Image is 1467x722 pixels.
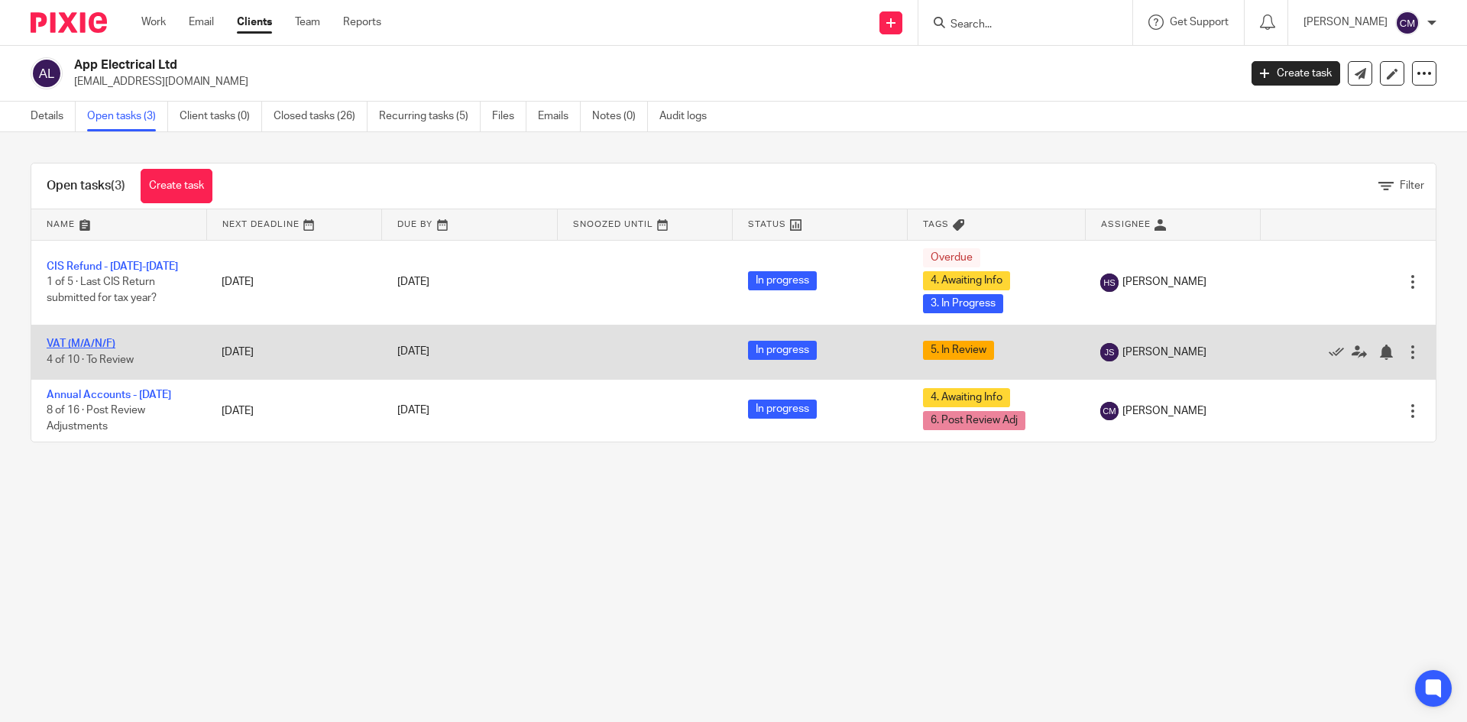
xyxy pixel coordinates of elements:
span: 3. In Progress [923,294,1003,313]
a: Annual Accounts - [DATE] [47,390,171,400]
a: Emails [538,102,581,131]
a: Mark as done [1329,345,1352,360]
span: 6. Post Review Adj [923,411,1025,430]
span: Snoozed Until [573,220,653,228]
span: 4. Awaiting Info [923,388,1010,407]
span: In progress [748,341,817,360]
span: [PERSON_NAME] [1122,345,1206,360]
img: Pixie [31,12,107,33]
span: In progress [748,400,817,419]
a: Details [31,102,76,131]
a: Create task [1252,61,1340,86]
span: (3) [111,180,125,192]
a: Notes (0) [592,102,648,131]
a: VAT (M/A/N/F) [47,338,115,349]
span: 4 of 10 · To Review [47,355,134,365]
a: Closed tasks (26) [274,102,368,131]
a: Client tasks (0) [180,102,262,131]
a: Open tasks (3) [87,102,168,131]
a: Create task [141,169,212,203]
a: Work [141,15,166,30]
span: Tags [923,220,949,228]
span: Get Support [1170,17,1229,28]
a: Reports [343,15,381,30]
img: svg%3E [1395,11,1420,35]
span: 5. In Review [923,341,994,360]
h2: App Electrical Ltd [74,57,998,73]
img: svg%3E [1100,402,1119,420]
input: Search [949,18,1086,32]
span: Overdue [923,248,980,267]
span: 4. Awaiting Info [923,271,1010,290]
span: [PERSON_NAME] [1122,403,1206,419]
img: svg%3E [1100,274,1119,292]
a: CIS Refund - [DATE]-[DATE] [47,261,178,272]
span: Filter [1400,180,1424,191]
a: Clients [237,15,272,30]
span: [DATE] [397,277,429,287]
h1: Open tasks [47,178,125,194]
p: [PERSON_NAME] [1303,15,1388,30]
span: 8 of 16 · Post Review Adjustments [47,406,145,432]
td: [DATE] [206,379,381,442]
a: Audit logs [659,102,718,131]
span: [PERSON_NAME] [1122,274,1206,290]
a: Email [189,15,214,30]
span: 1 of 5 · Last CIS Return submitted for tax year? [47,277,157,303]
a: Recurring tasks (5) [379,102,481,131]
td: [DATE] [206,325,381,379]
p: [EMAIL_ADDRESS][DOMAIN_NAME] [74,74,1229,89]
a: Files [492,102,526,131]
td: [DATE] [206,240,381,325]
a: Team [295,15,320,30]
span: [DATE] [397,347,429,358]
span: In progress [748,271,817,290]
span: Status [748,220,786,228]
img: svg%3E [31,57,63,89]
span: [DATE] [397,406,429,416]
img: svg%3E [1100,343,1119,361]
